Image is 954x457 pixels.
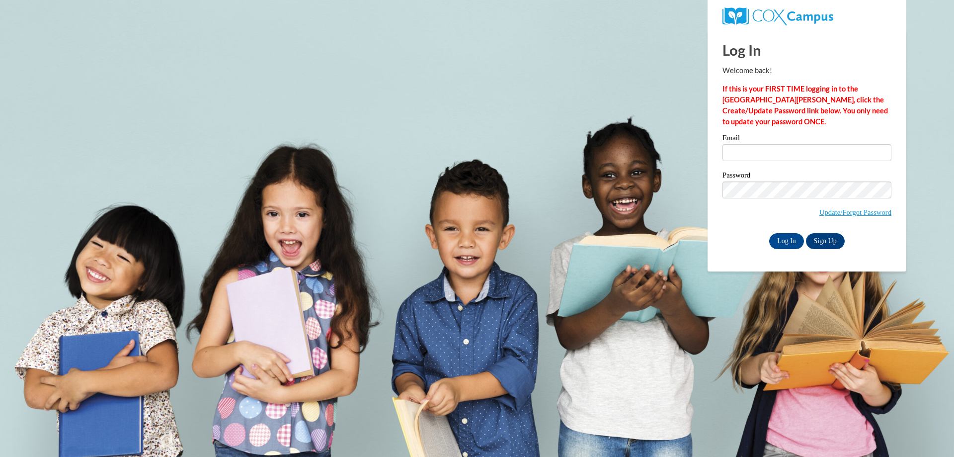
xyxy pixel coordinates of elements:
[722,65,891,76] p: Welcome back!
[722,7,833,25] img: COX Campus
[722,85,888,126] strong: If this is your FIRST TIME logging in to the [GEOGRAPHIC_DATA][PERSON_NAME], click the Create/Upd...
[722,134,891,144] label: Email
[806,233,845,249] a: Sign Up
[722,172,891,182] label: Password
[722,40,891,60] h1: Log In
[769,233,804,249] input: Log In
[819,208,891,216] a: Update/Forgot Password
[722,11,833,20] a: COX Campus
